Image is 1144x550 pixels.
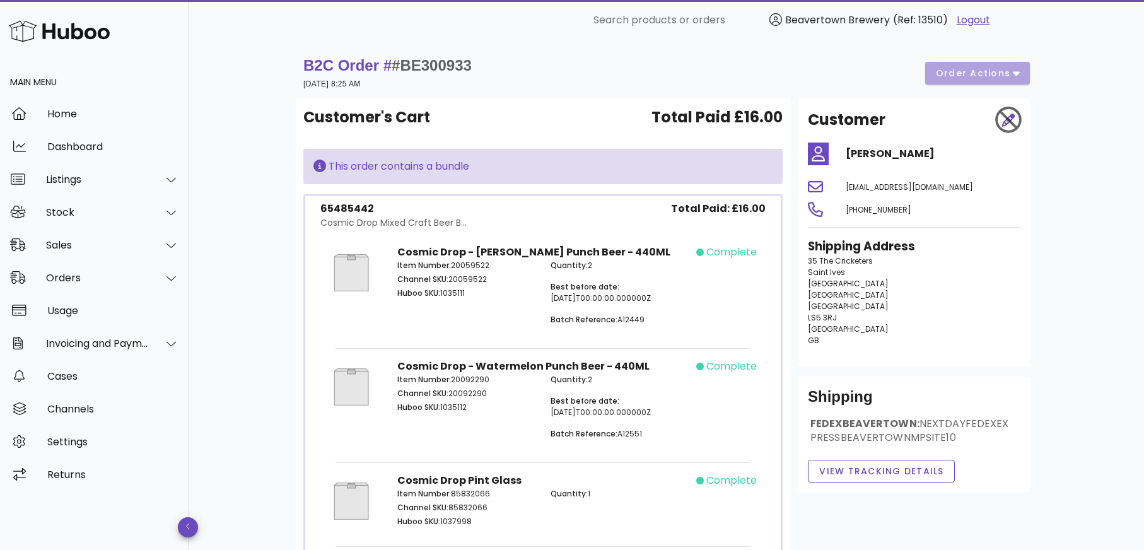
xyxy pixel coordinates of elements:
div: Invoicing and Payments [46,337,149,349]
span: Quantity: [551,374,588,385]
p: 1035111 [397,288,535,299]
div: Stock [46,206,149,218]
h4: [PERSON_NAME] [846,146,1020,161]
p: 1 [551,488,689,500]
span: [GEOGRAPHIC_DATA] [808,278,889,289]
div: Cases [47,370,179,382]
span: Beavertown Brewery [785,13,890,27]
span: GB [808,335,819,346]
p: 20092290 [397,374,535,385]
div: Dashboard [47,141,179,153]
div: Listings [46,173,149,185]
h3: Shipping Address [808,238,1020,255]
span: 35 The Cricketers [808,255,873,266]
div: Returns [47,469,179,481]
div: Orders [46,272,149,284]
p: 20059522 [397,260,535,271]
span: [GEOGRAPHIC_DATA] [808,290,889,300]
p: [DATE]T00:00:00.000000Z [551,395,689,418]
span: Quantity: [551,488,588,499]
span: Total Paid: £16.00 [671,201,766,216]
p: 1037998 [397,516,535,527]
span: Total Paid £16.00 [651,106,783,129]
div: Shipping [808,387,1020,417]
span: NEXTDAYFEDEXEXPRESSBEAVERTOWNMPSITE10 [810,416,1008,445]
strong: Cosmic Drop - [PERSON_NAME] Punch Beer - 440ML [397,245,670,259]
div: Sales [46,239,149,251]
div: FEDEXBEAVERTOWN: [808,417,1020,455]
span: [PHONE_NUMBER] [846,204,911,215]
span: Quantity: [551,260,588,271]
span: Saint Ives [808,267,845,278]
p: 20092290 [397,388,535,399]
span: Best before date: [551,281,619,292]
span: Channel SKU: [397,274,448,284]
div: Cosmic Drop Mixed Craft Beer B... [320,216,467,230]
strong: Cosmic Drop Pint Glass [397,473,522,488]
span: Channel SKU: [397,388,448,399]
p: A12449 [551,314,689,325]
span: Item Number: [397,374,451,385]
img: Huboo Logo [9,18,110,45]
div: Home [47,108,179,120]
p: 2 [551,374,689,385]
span: Best before date: [551,395,619,406]
img: Product Image [320,473,382,529]
div: Channels [47,403,179,415]
h2: Customer [808,108,885,131]
img: Product Image [320,245,382,301]
span: (Ref: 13510) [893,13,948,27]
div: 65485442 [320,201,467,216]
span: Huboo SKU: [397,402,440,413]
span: Item Number: [397,488,451,499]
strong: Cosmic Drop - Watermelon Punch Beer - 440ML [397,359,650,373]
strong: B2C Order # [303,57,472,74]
p: A12551 [551,428,689,440]
span: Channel SKU: [397,502,448,513]
p: [DATE]T00:00:00.000000Z [551,281,689,304]
span: Huboo SKU: [397,288,440,298]
span: Item Number: [397,260,451,271]
a: Logout [957,13,990,28]
span: View Tracking details [819,465,944,478]
small: [DATE] 8:25 AM [303,79,361,88]
div: Usage [47,305,179,317]
p: 85832066 [397,502,535,513]
span: LS5 3RJ [808,312,837,323]
p: 1035112 [397,402,535,413]
span: complete [706,359,757,374]
span: Customer's Cart [303,106,430,129]
p: 85832066 [397,488,535,500]
span: [EMAIL_ADDRESS][DOMAIN_NAME] [846,182,973,192]
span: Batch Reference: [551,314,617,325]
img: Product Image [320,359,382,415]
span: [GEOGRAPHIC_DATA] [808,324,889,334]
span: Batch Reference: [551,428,617,439]
div: This order contains a bundle [313,159,773,174]
span: #BE300933 [392,57,472,74]
span: complete [706,245,757,260]
p: 2 [551,260,689,271]
span: complete [706,473,757,488]
p: 20059522 [397,274,535,285]
span: Huboo SKU: [397,516,440,527]
button: View Tracking details [808,460,955,483]
div: Settings [47,436,179,448]
span: [GEOGRAPHIC_DATA] [808,301,889,312]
